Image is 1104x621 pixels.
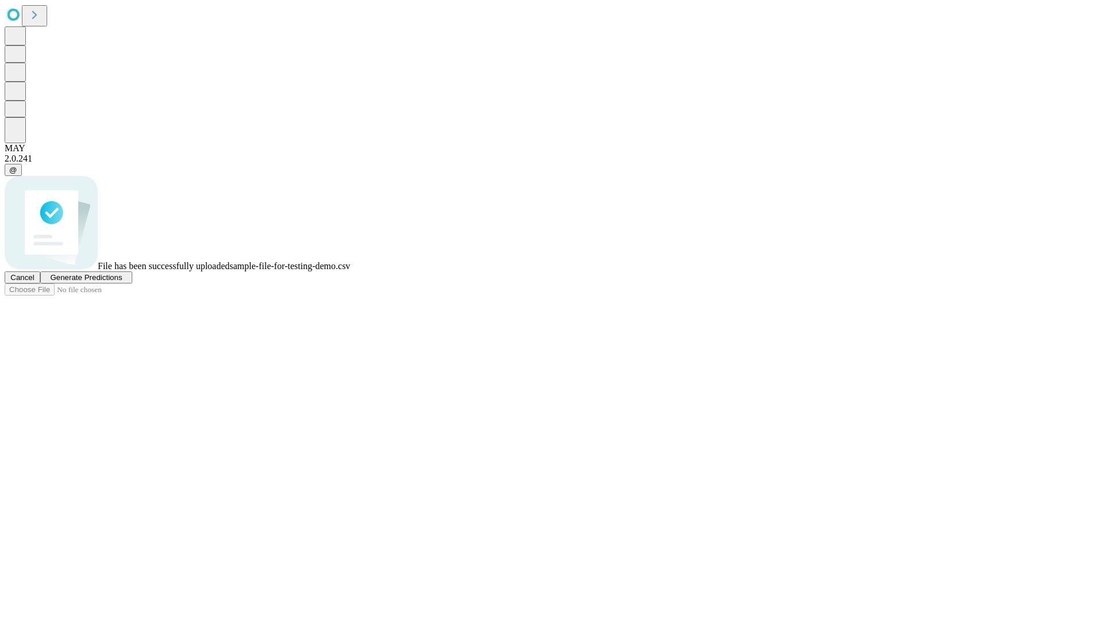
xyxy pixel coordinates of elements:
div: 2.0.241 [5,154,1099,164]
button: @ [5,164,22,176]
span: Generate Predictions [50,273,122,282]
span: sample-file-for-testing-demo.csv [229,261,350,271]
span: Cancel [10,273,34,282]
span: File has been successfully uploaded [98,261,229,271]
button: Cancel [5,271,40,283]
div: MAY [5,143,1099,154]
button: Generate Predictions [40,271,132,283]
span: @ [9,166,17,174]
